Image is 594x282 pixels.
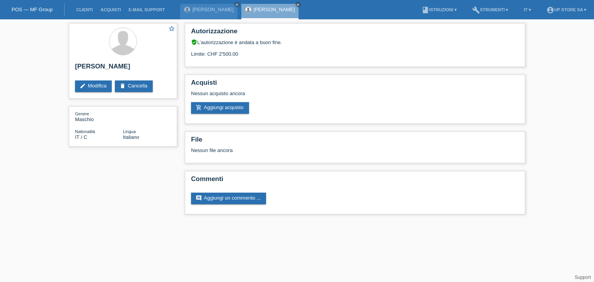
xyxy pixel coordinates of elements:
[75,134,87,140] span: Italia / C / 27.09.2004
[422,6,429,14] i: book
[75,111,89,116] span: Genere
[296,3,300,7] i: close
[168,25,175,32] i: star_border
[191,39,519,45] div: L’autorizzazione è andata a buon fine.
[192,7,234,12] a: [PERSON_NAME]
[196,195,202,201] i: comment
[191,147,427,153] div: Nessun file ancora
[295,2,301,7] a: close
[115,80,153,92] a: deleteCancella
[75,111,123,122] div: Maschio
[468,7,512,12] a: buildStrumenti ▾
[72,7,97,12] a: Clienti
[191,193,266,204] a: commentAggiungi un commento ...
[235,3,239,7] i: close
[575,275,591,280] a: Support
[75,63,171,74] h2: [PERSON_NAME]
[543,7,590,12] a: account_circleUp Store SA ▾
[168,25,175,33] a: star_border
[546,6,554,14] i: account_circle
[520,7,535,12] a: IT ▾
[253,7,295,12] a: [PERSON_NAME]
[418,7,461,12] a: bookIstruzioni ▾
[191,102,249,114] a: add_shopping_cartAggiungi acquisto
[191,27,519,39] h2: Autorizzazione
[191,39,197,45] i: verified_user
[123,134,139,140] span: Italiano
[191,79,519,91] h2: Acquisti
[472,6,480,14] i: build
[12,7,53,12] a: POS — MF Group
[191,175,519,187] h2: Commenti
[119,83,126,89] i: delete
[191,136,519,147] h2: File
[196,104,202,111] i: add_shopping_cart
[80,83,86,89] i: edit
[75,129,95,134] span: Nationalità
[123,129,136,134] span: Lingua
[191,91,519,102] div: Nessun acquisto ancora
[191,45,519,57] div: Limite: CHF 2'500.00
[234,2,240,7] a: close
[75,80,112,92] a: editModifica
[125,7,169,12] a: E-mail Support
[97,7,125,12] a: Acquisti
